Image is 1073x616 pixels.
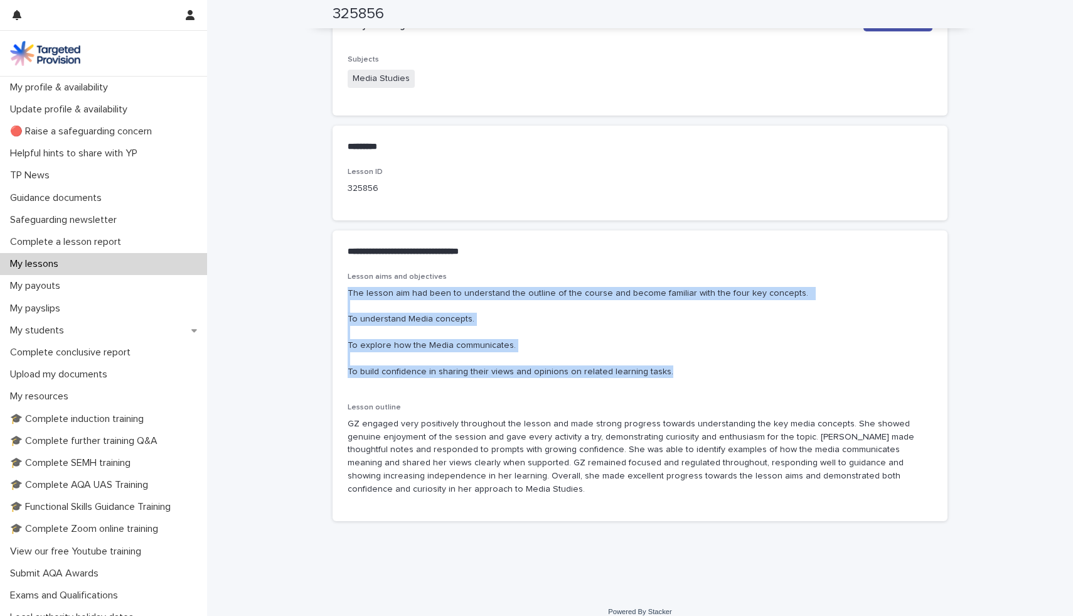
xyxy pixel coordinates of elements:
span: Lesson aims and objectives [348,273,447,281]
p: The lesson aim had been to understand the outline of the course and become familiar with the four... [348,287,932,379]
p: Helpful hints to share with YP [5,148,147,159]
h2: 325856 [333,5,384,23]
p: 🔴 Raise a safeguarding concern [5,126,162,138]
span: Lesson outline [348,404,401,411]
p: Update profile & availability [5,104,137,116]
p: My payouts [5,280,70,292]
p: My lessons [5,258,68,270]
p: Guidance documents [5,192,112,204]
p: Exams and Qualifications [5,590,128,602]
p: 🎓 Complete AQA UAS Training [5,479,158,491]
p: 325856 [348,182,533,195]
p: 🎓 Complete SEMH training [5,457,141,469]
p: My resources [5,391,78,403]
p: GZ engaged very positively throughout the lesson and made strong progress towards understanding t... [348,418,932,496]
p: Safeguarding newsletter [5,214,127,226]
p: 🎓 Functional Skills Guidance Training [5,501,181,513]
img: M5nRWzHhSzIhMunXDL62 [10,41,80,66]
span: Media Studies [348,70,415,88]
p: TP News [5,170,60,181]
span: Subjects [348,56,379,63]
p: My payslips [5,303,70,315]
p: My students [5,325,74,337]
p: 🎓 Complete induction training [5,413,154,425]
p: Complete a lesson report [5,236,131,248]
p: 🎓 Complete further training Q&A [5,435,168,447]
p: Upload my documents [5,369,117,381]
p: Submit AQA Awards [5,568,109,580]
p: View our free Youtube training [5,546,151,558]
p: Complete conclusive report [5,347,141,359]
p: My profile & availability [5,82,118,94]
p: 🎓 Complete Zoom online training [5,523,168,535]
a: Powered By Stacker [608,608,671,615]
span: Lesson ID [348,168,383,176]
